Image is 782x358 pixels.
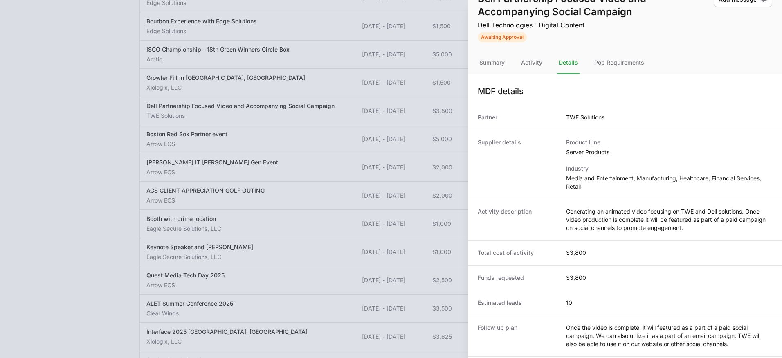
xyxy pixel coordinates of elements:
dt: Industry [566,164,772,173]
dt: Supplier details [478,138,556,191]
dd: Server Products [566,148,772,156]
div: Details [557,52,580,74]
span: Activity Status [478,32,710,42]
dd: Once the video is complete, it will featured as a part of a paid social campaign. We can also uti... [566,324,772,348]
div: Pop Requirements [593,52,646,74]
dt: Activity description [478,207,556,232]
dd: $3,800 [566,249,586,257]
dt: Product Line [566,138,772,146]
dd: TWE Solutions [566,113,604,122]
dt: Partner [478,113,556,122]
div: Summary [478,52,506,74]
dd: 10 [566,299,572,307]
dt: Total cost of activity [478,249,556,257]
nav: Tabs [468,52,782,74]
p: Media and Entertainment, Manufacturing, Healthcare, Financial Services, Retail [566,174,772,191]
div: Activity [519,52,544,74]
dd: Generating an animated video focusing on TWE and Dell solutions. Once video production is complet... [566,207,772,232]
dt: Funds requested [478,274,556,282]
h1: MDF details [478,86,524,97]
dt: Follow up plan [478,324,556,348]
p: Dell Technologies · Digital Content [478,20,710,30]
dt: Estimated leads [478,299,556,307]
dd: $3,800 [566,274,586,282]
